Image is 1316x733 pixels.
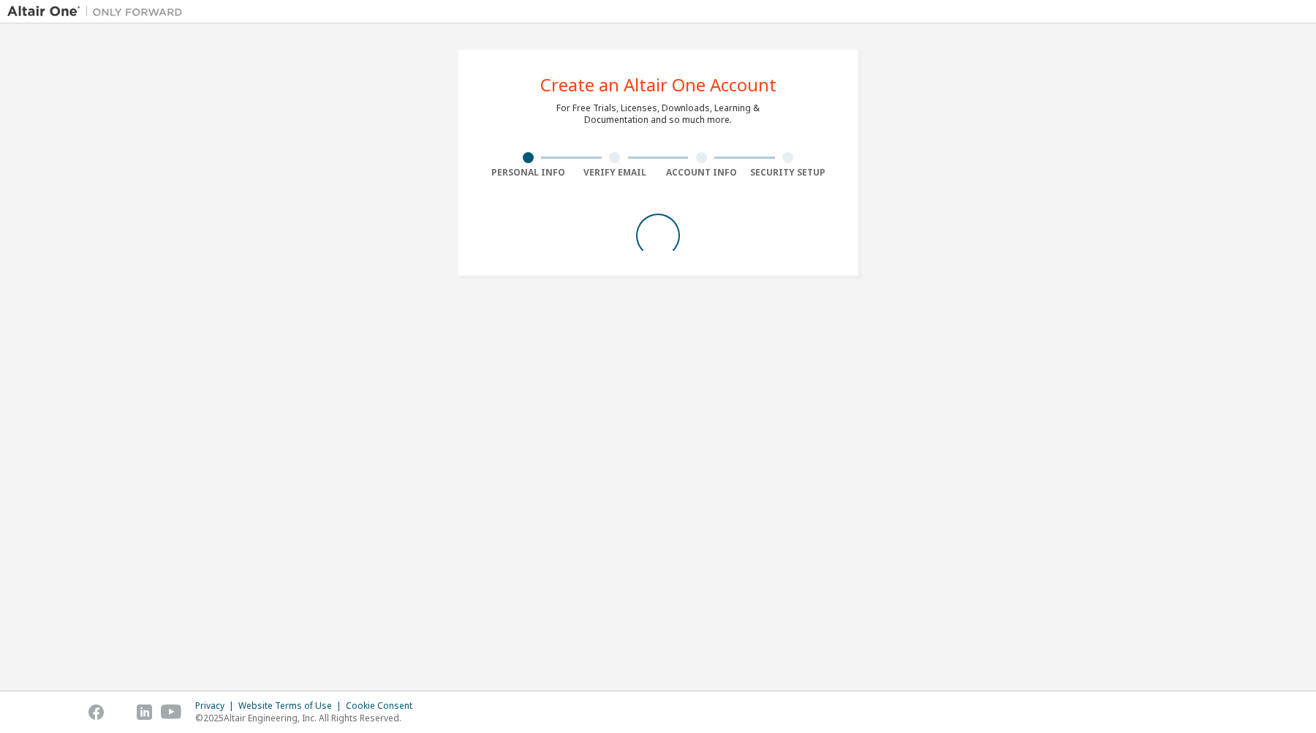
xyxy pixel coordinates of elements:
[556,102,760,126] div: For Free Trials, Licenses, Downloads, Learning & Documentation and so much more.
[658,167,745,178] div: Account Info
[238,700,346,712] div: Website Terms of Use
[161,704,182,720] img: youtube.svg
[346,700,421,712] div: Cookie Consent
[195,700,238,712] div: Privacy
[195,712,421,724] p: © 2025 Altair Engineering, Inc. All Rights Reserved.
[7,4,190,19] img: Altair One
[88,704,104,720] img: facebook.svg
[745,167,832,178] div: Security Setup
[137,704,152,720] img: linkedin.svg
[572,167,659,178] div: Verify Email
[540,76,776,94] div: Create an Altair One Account
[485,167,572,178] div: Personal Info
